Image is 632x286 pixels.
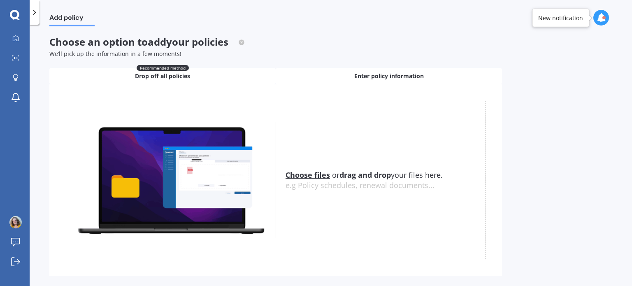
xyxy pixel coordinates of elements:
[9,216,22,228] img: e263b260d0c48f2e0b5c043c9c17513d
[49,35,245,49] span: Choose an option
[49,14,95,25] span: Add policy
[137,65,189,71] span: Recommended method
[339,170,391,180] b: drag and drop
[286,181,485,190] div: e.g Policy schedules, renewal documents...
[354,72,424,80] span: Enter policy information
[49,50,181,58] span: We’ll pick up the information in a few moments!
[137,35,228,49] span: to add your policies
[135,72,190,80] span: Drop off all policies
[538,14,583,22] div: New notification
[286,170,330,180] u: Choose files
[66,122,276,238] img: upload.de96410c8ce839c3fdd5.gif
[286,170,443,180] span: or your files here.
